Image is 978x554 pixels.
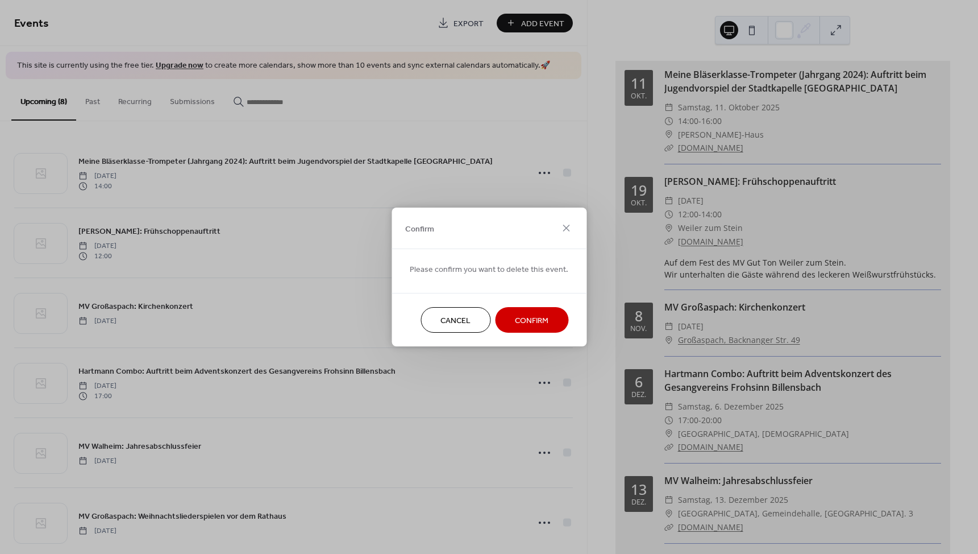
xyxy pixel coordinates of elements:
span: Confirm [515,315,548,327]
button: Cancel [421,307,490,333]
span: Cancel [440,315,471,327]
button: Confirm [495,307,568,333]
span: Please confirm you want to delete this event. [410,264,568,276]
span: Confirm [405,223,434,235]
